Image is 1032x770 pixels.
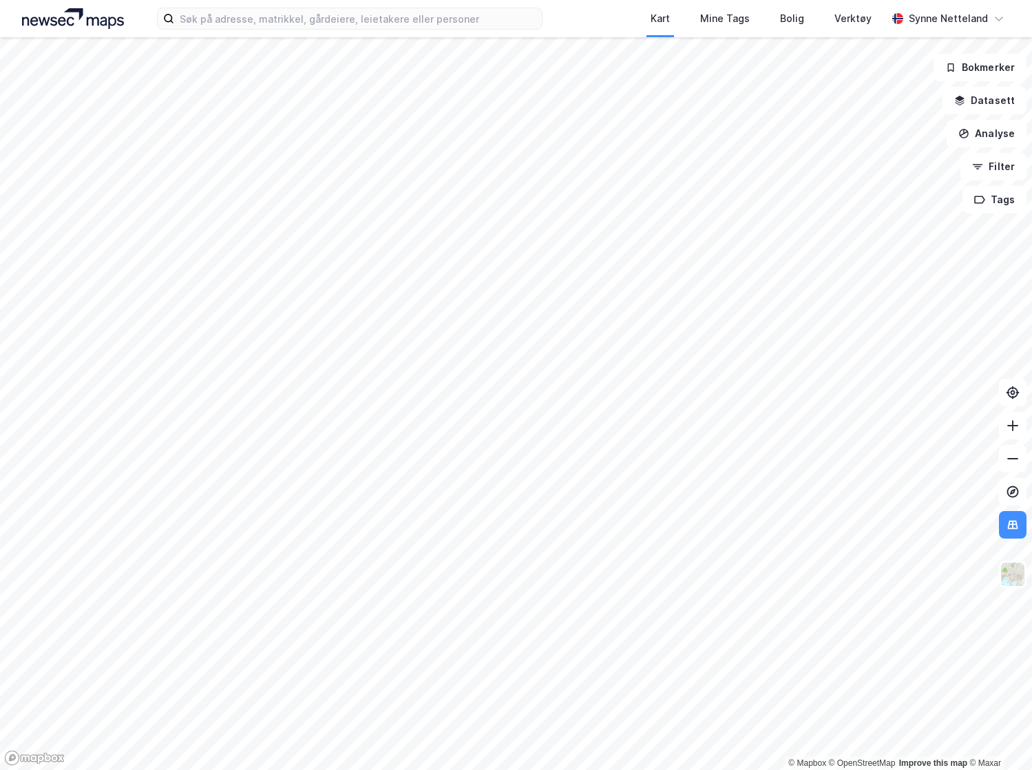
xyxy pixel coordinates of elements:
div: Kontrollprogram for chat [963,704,1032,770]
input: Søk på adresse, matrikkel, gårdeiere, leietakere eller personer [174,8,542,29]
button: Analyse [947,120,1026,147]
div: Verktøy [834,10,872,27]
a: Improve this map [899,758,967,768]
img: Z [1000,561,1026,587]
button: Bokmerker [934,54,1026,81]
img: logo.a4113a55bc3d86da70a041830d287a7e.svg [22,8,124,29]
a: Mapbox homepage [4,750,65,766]
div: Synne Netteland [909,10,988,27]
button: Tags [962,186,1026,214]
a: OpenStreetMap [829,758,896,768]
button: Filter [960,153,1026,180]
button: Datasett [943,87,1026,114]
div: Bolig [780,10,804,27]
div: Mine Tags [700,10,750,27]
iframe: Chat Widget [963,704,1032,770]
a: Mapbox [788,758,826,768]
div: Kart [651,10,670,27]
